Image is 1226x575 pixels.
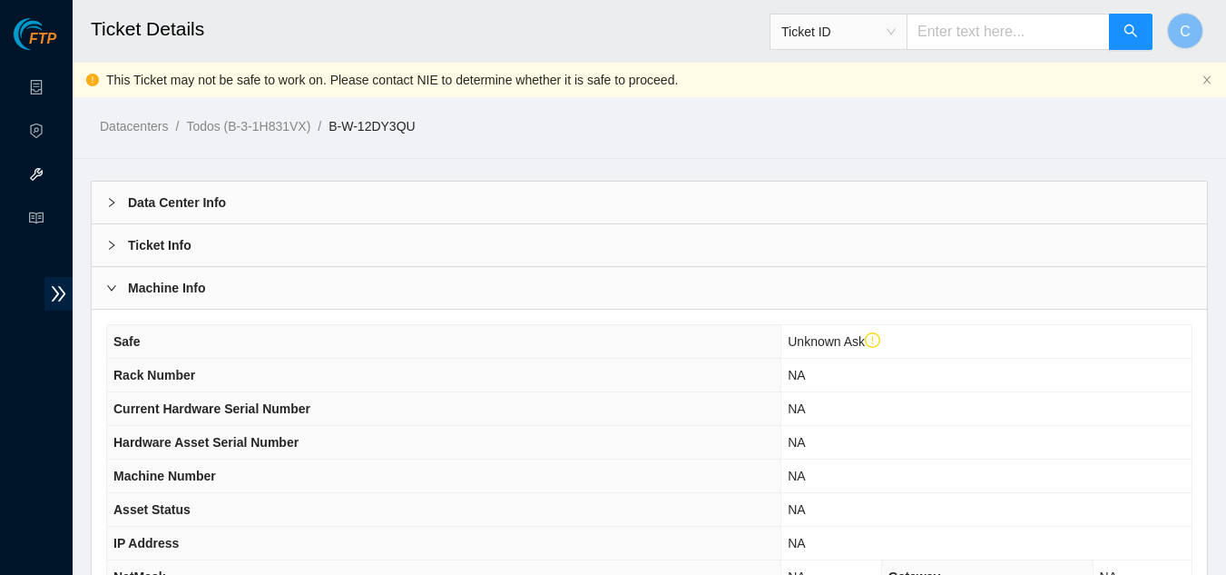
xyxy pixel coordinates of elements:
[113,402,310,416] span: Current Hardware Serial Number
[1167,13,1203,49] button: C
[92,224,1207,266] div: Ticket Info
[128,278,206,298] b: Machine Info
[788,536,805,550] span: NA
[788,334,880,349] span: Unknown Ask
[29,31,56,48] span: FTP
[106,240,117,251] span: right
[100,119,168,134] a: Datacenters
[1201,74,1212,85] span: close
[788,435,805,450] span: NA
[113,502,191,517] span: Asset Status
[329,119,415,134] a: B-W-12DY3QU
[1180,20,1191,43] span: C
[175,119,179,134] span: /
[53,124,124,139] a: Activity Logs
[53,81,127,95] a: Data Centers
[113,469,216,483] span: Machine Number
[1109,14,1152,50] button: search
[14,33,56,56] a: Akamai TechnologiesFTP
[29,203,44,239] span: read
[106,197,117,208] span: right
[92,267,1207,309] div: Machine Info
[53,168,169,183] a: Hardware Test (isok)
[113,368,195,382] span: Rack Number
[781,18,896,45] span: Ticket ID
[128,235,191,255] b: Ticket Info
[318,119,321,134] span: /
[788,402,805,416] span: NA
[907,14,1110,50] input: Enter text here...
[106,283,117,293] span: right
[788,368,805,382] span: NA
[92,182,1207,223] div: Data Center Info
[128,193,226,213] b: Data Center Info
[113,536,179,550] span: IP Address
[186,119,310,134] a: Todos (B-3-1H831VX)
[44,277,73,311] span: double-right
[113,435,299,450] span: Hardware Asset Serial Number
[865,332,881,349] span: exclamation-circle
[788,469,805,483] span: NA
[1201,74,1212,86] button: close
[14,18,92,50] img: Akamai Technologies
[113,334,141,349] span: Safe
[1123,24,1138,41] span: search
[788,502,805,517] span: NA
